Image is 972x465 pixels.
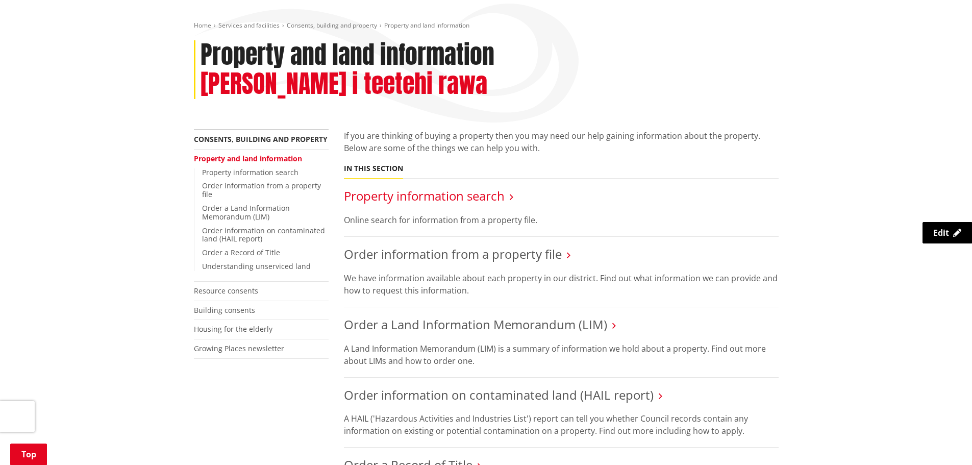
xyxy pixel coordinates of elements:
a: Property information search [202,167,298,177]
a: Property and land information [194,154,302,163]
a: Order a Record of Title [202,248,280,257]
a: Order a Land Information Memorandum (LIM) [202,203,290,222]
span: Edit [933,227,949,238]
a: Consents, building and property [287,21,377,30]
a: Order information from a property file [344,246,562,262]
a: Order information on contaminated land (HAIL report) [344,386,654,403]
a: Consents, building and property [194,134,328,144]
nav: breadcrumb [194,21,779,30]
h5: In this section [344,164,403,173]
a: Housing for the elderly [194,324,272,334]
p: If you are thinking of buying a property then you may need our help gaining information about the... [344,130,779,154]
p: We have information available about each property in our district. Find out what information we c... [344,272,779,297]
a: Building consents [194,305,255,315]
a: Order information from a property file [202,181,321,199]
a: Resource consents [194,286,258,296]
a: Order a Land Information Memorandum (LIM) [344,316,607,333]
a: Edit [923,222,972,243]
a: Property information search [344,187,505,204]
p: A HAIL ('Hazardous Activities and Industries List') report can tell you whether Council records c... [344,412,779,437]
a: Services and facilities [218,21,280,30]
a: Top [10,444,47,465]
a: Order information on contaminated land (HAIL report) [202,226,325,244]
p: Online search for information from a property file. [344,214,779,226]
iframe: Messenger Launcher [925,422,962,459]
a: Understanding unserviced land [202,261,311,271]
span: Property and land information [384,21,469,30]
h1: Property and land information [201,40,494,70]
a: Home [194,21,211,30]
p: A Land Information Memorandum (LIM) is a summary of information we hold about a property. Find ou... [344,342,779,367]
h2: [PERSON_NAME] i teetehi rawa [201,69,487,99]
a: Growing Places newsletter [194,344,284,353]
